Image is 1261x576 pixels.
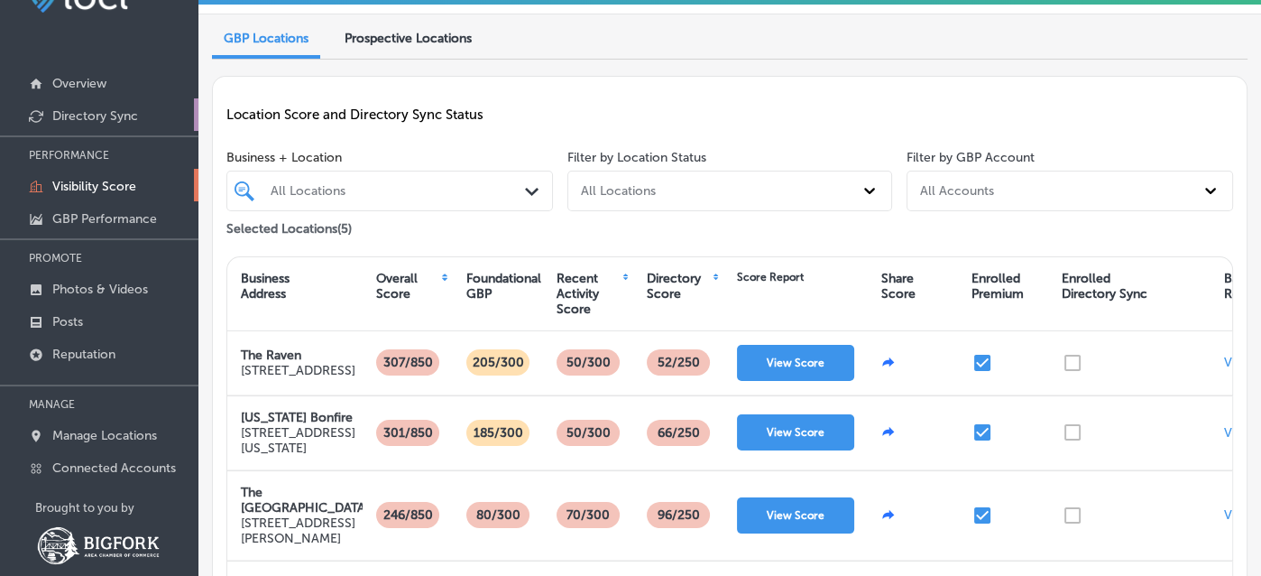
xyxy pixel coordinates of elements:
div: Business Address [241,271,290,302]
div: Enrolled Premium [971,271,1024,302]
p: Directory Sync [52,108,138,124]
span: GBP Locations [224,31,308,46]
p: 80/300 [471,502,526,528]
p: 246/850 [378,502,438,528]
p: Posts [52,314,83,330]
strong: [US_STATE] Bonfire [241,410,353,425]
p: Location Score and Directory Sync Status [226,107,1233,123]
div: All Locations [271,183,527,199]
p: 50/300 [561,420,616,446]
label: Filter by GBP Account [907,150,1035,165]
div: All Locations [581,183,656,199]
p: 50/300 [561,349,616,376]
p: 96 /250 [652,502,705,528]
p: [STREET_ADDRESS] [241,363,355,378]
strong: The [GEOGRAPHIC_DATA] [241,485,369,516]
div: Share Score [881,271,916,302]
p: 307/850 [378,349,438,376]
p: Reputation [52,347,115,362]
p: Overview [52,76,106,91]
p: Visibility Score [52,179,136,194]
div: Recent Activity Score [557,271,621,317]
p: 301/850 [378,420,438,446]
p: Manage Locations [52,428,157,443]
div: All Accounts [920,183,994,199]
p: Brought to you by [35,501,198,515]
div: Overall Score [376,271,439,302]
span: Prospective Locations [345,31,472,46]
div: Foundational GBP [466,271,541,302]
p: 66 /250 [652,420,705,446]
img: Bigfork Chamber of Commerce Montana [35,525,161,565]
strong: The Raven [241,348,301,363]
label: Filter by Location Status [567,150,706,165]
p: 70/300 [561,502,615,528]
p: Selected Locations ( 5 ) [226,214,352,237]
p: GBP Performance [52,211,157,227]
span: Business + Location [226,150,553,165]
button: View Score [737,345,854,381]
button: View Score [737,497,854,534]
p: [STREET_ADDRESS][PERSON_NAME] [241,516,369,546]
p: Connected Accounts [52,460,176,476]
div: Score Report [737,271,804,283]
p: 205/300 [467,349,529,376]
button: View Score [737,414,854,451]
p: [STREET_ADDRESS][US_STATE] [241,425,355,456]
p: 52 /250 [652,349,705,376]
p: Photos & Videos [52,282,148,297]
p: 185/300 [468,420,529,446]
div: Enrolled Directory Sync [1062,271,1147,302]
div: Directory Score [647,271,711,302]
